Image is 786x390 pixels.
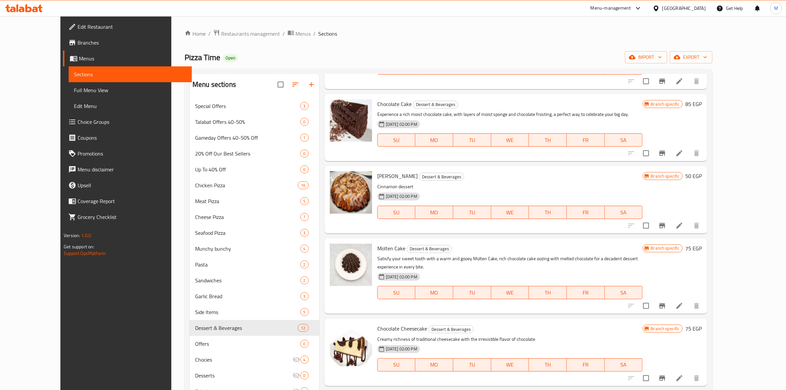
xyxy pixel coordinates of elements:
[288,77,303,92] span: Sort sections
[407,245,452,253] span: Dessert & Beverages
[195,276,300,284] div: Sandwiches
[377,183,643,191] p: Cinnamon dessert
[380,288,413,298] span: SU
[605,206,643,219] button: SA
[195,292,300,300] span: Garlic Bread
[195,150,300,158] span: 20% Off Our Best Sellers
[418,135,451,145] span: MO
[428,325,474,333] div: Dessert & Beverages
[377,358,416,372] button: SU
[185,50,220,65] span: Pizza Time
[569,135,602,145] span: FR
[531,360,564,370] span: TH
[300,213,309,221] div: items
[195,340,300,348] span: Offers
[300,118,309,126] div: items
[195,372,292,379] div: Desserts
[63,209,192,225] a: Grocery Checklist
[689,73,704,89] button: delete
[300,150,309,158] div: items
[648,326,682,332] span: Branch specific
[195,308,300,316] span: Side Items
[330,99,372,142] img: Chocolate Cake
[377,99,412,109] span: Chocolate Cake
[567,358,605,372] button: FR
[377,171,418,181] span: [PERSON_NAME]
[298,325,308,331] span: 12
[195,261,300,268] div: Pasta
[377,286,416,299] button: SU
[195,213,300,221] div: Cheese Pizza
[456,360,489,370] span: TU
[190,209,319,225] div: Cheese Pizza7
[274,78,288,91] span: Select all sections
[654,298,670,314] button: Branch-specific-item
[689,370,704,386] button: delete
[64,231,80,240] span: Version:
[494,360,527,370] span: WE
[195,181,298,189] div: Chicken Pizza
[418,288,451,298] span: MO
[301,103,308,109] span: 3
[415,133,453,147] button: MO
[301,357,308,363] span: 4
[689,145,704,161] button: delete
[675,374,683,382] a: Edit menu item
[569,208,602,217] span: FR
[190,257,319,272] div: Pasta2
[377,243,405,253] span: Molten Cake
[567,286,605,299] button: FR
[491,358,529,372] button: WE
[190,161,319,177] div: Up To 40% Off0
[292,372,300,379] svg: Inactive section
[283,30,285,38] li: /
[300,261,309,268] div: items
[648,173,682,179] span: Branch specific
[377,335,643,343] p: Creamy richness of traditional cheesecake with the irresistible flavor of chocolate
[675,149,683,157] a: Edit menu item
[195,197,300,205] span: Meat Pizza
[300,229,309,237] div: items
[195,229,300,237] span: Seafood Pizza
[529,286,567,299] button: TH
[415,206,453,219] button: MO
[456,288,489,298] span: TU
[675,222,683,230] a: Edit menu item
[607,208,640,217] span: SA
[301,341,308,347] span: 0
[330,244,372,286] img: Molten Cake
[64,242,94,251] span: Get support on:
[190,177,319,193] div: Chicken Pizza16
[419,173,464,181] span: Dessert & Beverages
[662,5,706,12] div: [GEOGRAPHIC_DATA]
[639,146,653,160] span: Select to update
[190,368,319,383] div: Desserts0
[630,53,662,61] span: import
[529,358,567,372] button: TH
[195,102,300,110] div: Special Offers
[318,30,337,38] span: Sections
[670,51,712,63] button: export
[415,358,453,372] button: MO
[63,35,192,51] a: Branches
[605,358,643,372] button: SA
[567,206,605,219] button: FR
[380,208,413,217] span: SU
[63,19,192,35] a: Edit Restaurant
[223,54,238,62] div: Open
[79,54,187,62] span: Menus
[380,360,413,370] span: SU
[195,245,300,253] div: Munchy bunchy
[313,30,316,38] li: /
[208,30,211,38] li: /
[301,293,308,300] span: 3
[190,146,319,161] div: 20% Off Our Best Sellers0
[69,98,192,114] a: Edit Menu
[300,197,309,205] div: items
[648,245,682,251] span: Branch specific
[300,245,309,253] div: items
